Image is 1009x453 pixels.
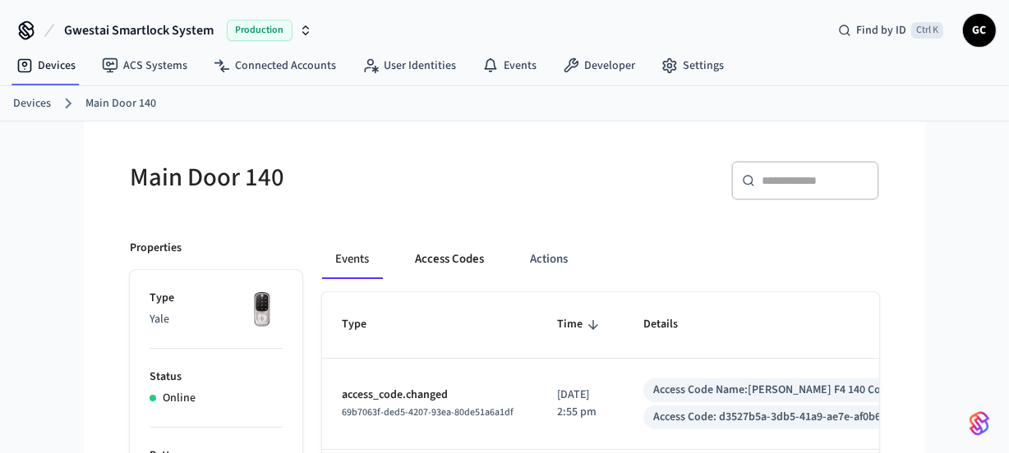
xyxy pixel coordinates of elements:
div: Find by IDCtrl K [825,16,956,45]
p: Yale [150,311,283,328]
a: Main Door 140 [85,95,156,112]
p: Status [150,368,283,386]
p: Online [163,390,196,407]
p: access_code.changed [342,387,518,404]
div: Access Code Name: [PERSON_NAME] F4 140 Colum [653,382,901,399]
a: Developer [550,51,648,80]
h5: Main Door 140 [130,161,495,194]
span: Type [342,312,388,337]
p: [DATE] 2:55 pm [557,387,604,421]
button: Events [322,240,382,279]
img: SeamLogoGradient.69752ec5.svg [970,410,989,437]
span: Details [643,312,699,337]
img: Yale Assure Touchscreen Wifi Smart Lock, Satin Nickel, Front [242,290,283,331]
a: Devices [13,95,51,112]
a: Events [469,51,550,80]
span: Find by ID [856,22,906,39]
span: GC [965,16,994,45]
a: User Identities [349,51,469,80]
span: Ctrl K [911,22,943,39]
a: Connected Accounts [200,51,349,80]
a: Settings [648,51,737,80]
span: Gwestai Smartlock System [64,21,214,40]
a: Devices [3,51,89,80]
div: ant example [322,240,879,279]
span: Time [557,312,604,337]
button: Access Codes [402,240,497,279]
div: Access Code: d3527b5a-3db5-41a9-ae7e-af0b68b4173a [653,409,922,426]
p: Properties [130,240,182,257]
button: Actions [517,240,581,279]
button: GC [963,14,996,47]
a: ACS Systems [89,51,200,80]
span: Production [227,20,293,41]
p: Type [150,290,283,307]
span: 69b7063f-ded5-4207-93ea-80de51a6a1df [342,405,514,419]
